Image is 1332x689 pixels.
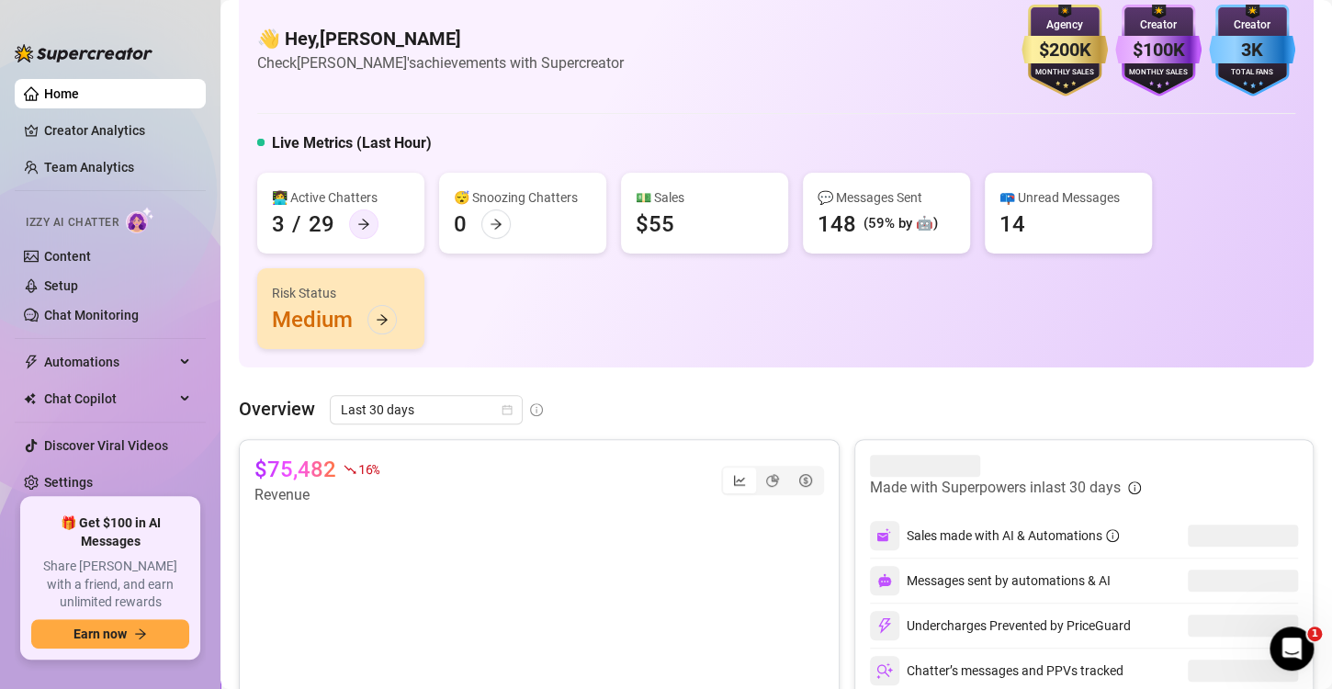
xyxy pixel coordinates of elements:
[376,313,389,326] span: arrow-right
[1106,529,1119,542] span: info-circle
[24,355,39,369] span: thunderbolt
[257,26,624,51] h4: 👋 Hey, [PERSON_NAME]
[1115,36,1202,64] div: $100K
[272,187,410,208] div: 👩‍💻 Active Chatters
[357,218,370,231] span: arrow-right
[1022,67,1108,79] div: Monthly Sales
[766,474,779,487] span: pie-chart
[254,455,336,484] article: $75,482
[26,214,119,232] span: Izzy AI Chatter
[454,209,467,239] div: 0
[31,558,189,612] span: Share [PERSON_NAME] with a friend, and earn unlimited rewards
[502,404,513,415] span: calendar
[876,527,893,544] img: svg%3e
[1270,627,1314,671] iframe: Intercom live chat
[1209,5,1295,96] img: blue-badge-DgoSNQY1.svg
[799,474,812,487] span: dollar-circle
[254,484,379,506] article: Revenue
[341,396,512,424] span: Last 30 days
[530,403,543,416] span: info-circle
[999,209,1025,239] div: 14
[272,132,432,154] h5: Live Metrics (Last Hour)
[636,209,674,239] div: $55
[907,525,1119,546] div: Sales made with AI & Automations
[733,474,746,487] span: line-chart
[721,466,824,495] div: segmented control
[1115,17,1202,34] div: Creator
[24,392,36,405] img: Chat Copilot
[1209,67,1295,79] div: Total Fans
[818,209,856,239] div: 148
[1115,5,1202,96] img: purple-badge-B9DA21FR.svg
[257,51,624,74] article: Check [PERSON_NAME]'s achievements with Supercreator
[1022,17,1108,34] div: Agency
[272,283,410,303] div: Risk Status
[44,438,168,453] a: Discover Viral Videos
[870,611,1131,640] div: Undercharges Prevented by PriceGuard
[44,475,93,490] a: Settings
[870,566,1111,595] div: Messages sent by automations & AI
[73,627,127,641] span: Earn now
[126,207,154,233] img: AI Chatter
[454,187,592,208] div: 😴 Snoozing Chatters
[358,460,379,478] span: 16 %
[636,187,773,208] div: 💵 Sales
[1115,67,1202,79] div: Monthly Sales
[1022,5,1108,96] img: gold-badge-CigiZidd.svg
[1128,481,1141,494] span: info-circle
[44,384,175,413] span: Chat Copilot
[44,86,79,101] a: Home
[44,249,91,264] a: Content
[1022,36,1108,64] div: $200K
[999,187,1137,208] div: 📪 Unread Messages
[15,44,152,62] img: logo-BBDzfeDw.svg
[272,209,285,239] div: 3
[1307,627,1322,641] span: 1
[876,662,893,679] img: svg%3e
[44,116,191,145] a: Creator Analytics
[1209,17,1295,34] div: Creator
[864,213,938,235] div: (59% by 🤖)
[870,477,1121,499] article: Made with Superpowers in last 30 days
[31,619,189,649] button: Earn nowarrow-right
[44,160,134,175] a: Team Analytics
[44,308,139,322] a: Chat Monitoring
[818,187,955,208] div: 💬 Messages Sent
[1209,36,1295,64] div: 3K
[31,514,189,550] span: 🎁 Get $100 in AI Messages
[870,656,1123,685] div: Chatter’s messages and PPVs tracked
[44,347,175,377] span: Automations
[239,395,315,423] article: Overview
[44,278,78,293] a: Setup
[344,463,356,476] span: fall
[877,573,892,588] img: svg%3e
[309,209,334,239] div: 29
[490,218,502,231] span: arrow-right
[134,627,147,640] span: arrow-right
[876,617,893,634] img: svg%3e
